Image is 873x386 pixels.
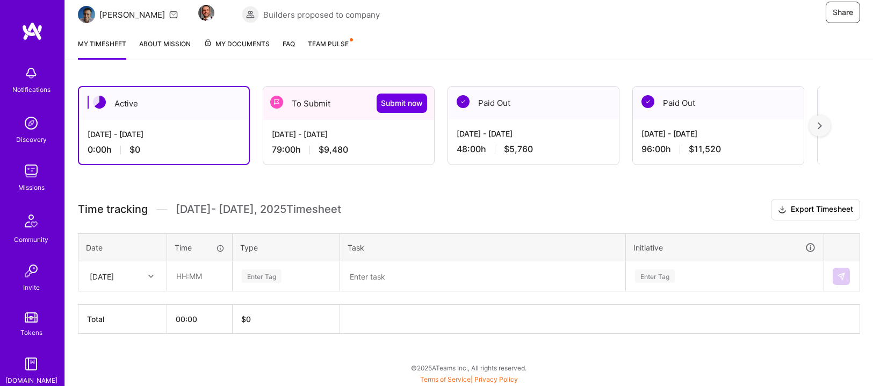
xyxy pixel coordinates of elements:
[90,270,114,282] div: [DATE]
[14,234,48,245] div: Community
[826,2,860,23] button: Share
[204,38,270,50] span: My Documents
[176,203,341,216] span: [DATE] - [DATE] , 2025 Timesheet
[457,128,610,139] div: [DATE] - [DATE]
[78,38,126,60] a: My timesheet
[18,208,44,234] img: Community
[635,268,675,284] div: Enter Tag
[633,241,816,254] div: Initiative
[233,233,340,261] th: Type
[340,233,626,261] th: Task
[457,144,610,155] div: 48:00 h
[272,144,425,155] div: 79:00 h
[457,95,470,108] img: Paid Out
[778,204,787,216] i: icon Download
[633,87,804,119] div: Paid Out
[689,144,721,155] span: $11,520
[641,95,654,108] img: Paid Out
[23,282,40,293] div: Invite
[129,144,140,155] span: $0
[818,122,822,130] img: right
[771,199,860,220] button: Export Timesheet
[641,128,795,139] div: [DATE] - [DATE]
[272,128,425,140] div: [DATE] - [DATE]
[420,375,518,383] span: |
[474,375,518,383] a: Privacy Policy
[381,98,423,109] span: Submit now
[319,144,348,155] span: $9,480
[148,274,154,279] i: icon Chevron
[242,6,259,23] img: Builders proposed to company
[270,96,283,109] img: To Submit
[175,242,225,253] div: Time
[12,84,50,95] div: Notifications
[88,144,240,155] div: 0:00 h
[377,94,427,113] button: Submit now
[20,160,42,182] img: teamwork
[448,87,619,119] div: Paid Out
[837,272,846,281] img: Submit
[169,10,178,19] i: icon Mail
[263,9,380,20] span: Builders proposed to company
[242,268,282,284] div: Enter Tag
[241,314,251,324] span: $ 0
[283,38,295,60] a: FAQ
[21,22,43,41] img: logo
[833,7,853,18] span: Share
[420,375,471,383] a: Terms of Service
[16,134,47,145] div: Discovery
[78,203,148,216] span: Time tracking
[167,305,233,334] th: 00:00
[78,233,167,261] th: Date
[25,312,38,323] img: tokens
[64,354,873,381] div: © 2025 ATeams Inc., All rights reserved.
[5,375,57,386] div: [DOMAIN_NAME]
[79,87,249,120] div: Active
[20,62,42,84] img: bell
[308,38,352,60] a: Team Pulse
[139,38,191,60] a: About Mission
[20,353,42,375] img: guide book
[78,6,95,23] img: Team Architect
[641,144,795,155] div: 96:00 h
[20,112,42,134] img: discovery
[308,40,349,48] span: Team Pulse
[78,305,167,334] th: Total
[168,262,232,290] input: HH:MM
[88,128,240,140] div: [DATE] - [DATE]
[198,5,214,21] img: Team Member Avatar
[18,182,45,193] div: Missions
[93,96,106,109] img: Active
[20,260,42,282] img: Invite
[263,87,434,120] div: To Submit
[199,4,213,22] a: Team Member Avatar
[204,38,270,60] a: My Documents
[20,327,42,338] div: Tokens
[504,144,533,155] span: $5,760
[99,9,165,20] div: [PERSON_NAME]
